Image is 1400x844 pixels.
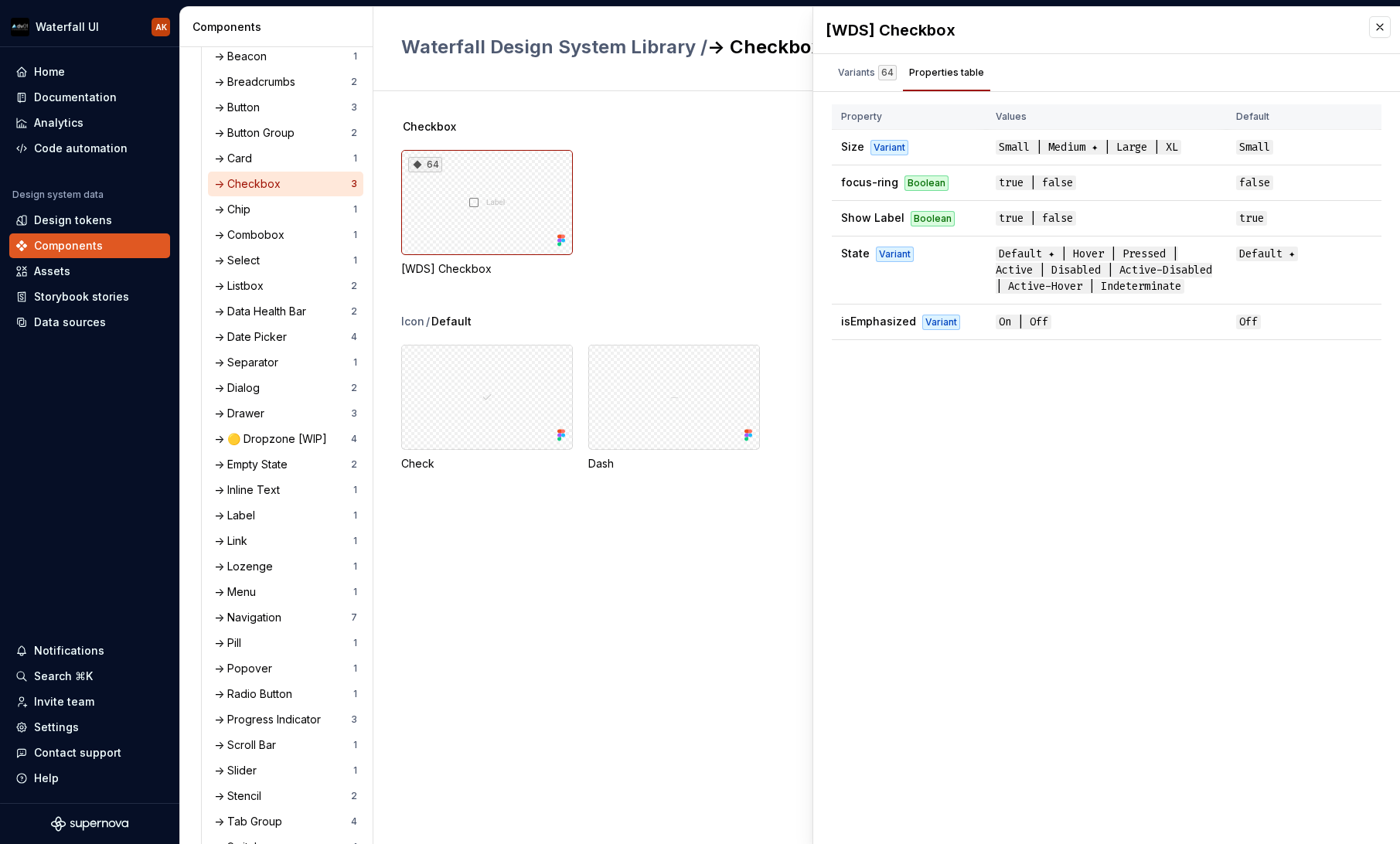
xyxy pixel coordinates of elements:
[214,737,282,753] div: -> Scroll Bar
[353,356,357,369] div: 1
[214,431,333,447] div: -> 🟡 Dropzone [WIP]
[208,529,363,553] a: -> Link1
[34,315,106,330] div: Data sources
[214,406,271,421] div: -> Drawer
[34,771,59,786] div: Help
[208,682,363,706] a: -> Radio Button1
[353,152,357,165] div: 1
[214,559,279,574] div: -> Lozenge
[34,745,121,761] div: Contact support
[208,478,363,502] a: -> Inline Text1
[208,44,363,69] a: -> Beacon1
[351,382,357,394] div: 2
[208,401,363,426] a: -> Drawer3
[826,19,1354,41] div: [WDS] Checkbox
[351,101,357,114] div: 3
[996,315,1051,329] span: On | Off
[909,65,984,80] div: Properties table
[214,610,288,625] div: -> Navigation
[208,248,363,273] a: -> Select1
[214,814,288,829] div: -> Tab Group
[34,141,128,156] div: Code automation
[9,766,170,791] button: Help
[34,115,83,131] div: Analytics
[51,816,128,832] a: Supernova Logo
[401,36,707,58] span: Waterfall Design System Library /
[1236,211,1267,226] span: true
[214,176,287,192] div: -> Checkbox
[208,172,363,196] a: -> Checkbox3
[9,208,170,233] a: Design tokens
[214,712,327,727] div: -> Progress Indicator
[214,202,257,217] div: -> Chip
[9,284,170,309] a: Storybook stories
[426,314,430,329] span: /
[351,305,357,318] div: 2
[214,304,312,319] div: -> Data Health Bar
[401,345,573,471] div: Check
[214,380,266,396] div: -> Dialog
[878,65,897,80] div: 64
[351,611,357,624] div: 7
[996,175,1076,190] span: true | false
[208,580,363,604] a: -> Menu1
[876,247,914,262] div: Variant
[208,274,363,298] a: -> Listbox2
[9,740,170,765] button: Contact support
[403,119,456,134] span: Checkbox
[9,136,170,161] a: Code automation
[208,223,363,247] a: -> Combobox1
[353,203,357,216] div: 1
[208,95,363,120] a: -> Button3
[832,104,986,130] th: Property
[996,247,1212,294] span: Default ✦ | Hover | Pressed | Active | Disabled | Active-Disabled | Active-Hover | Indeterminate
[353,764,357,777] div: 1
[9,715,170,740] a: Settings
[34,694,94,710] div: Invite team
[996,140,1181,155] span: Small | Medium ✦ | Large | XL
[353,662,357,675] div: 1
[353,688,357,700] div: 1
[208,784,363,808] a: -> Stencil2
[34,238,103,254] div: Components
[214,533,254,549] div: -> Link
[351,127,357,139] div: 2
[911,211,955,226] div: Boolean
[353,254,357,267] div: 1
[588,345,760,471] div: Dash
[214,508,261,523] div: -> Label
[353,535,357,547] div: 1
[208,299,363,324] a: -> Data Health Bar2
[214,151,258,166] div: -> Card
[208,197,363,222] a: -> Chip1
[214,125,301,141] div: -> Button Group
[353,560,357,573] div: 1
[214,584,262,600] div: -> Menu
[208,427,363,451] a: -> 🟡 Dropzone [WIP]4
[36,19,99,35] div: Waterfall UI
[1227,104,1381,130] th: Default
[34,90,117,105] div: Documentation
[351,76,357,88] div: 2
[208,121,363,145] a: -> Button Group2
[401,314,424,329] div: Icon
[208,733,363,757] a: -> Scroll Bar1
[986,104,1227,130] th: Values
[841,211,904,224] span: Show Label
[351,280,357,292] div: 2
[353,586,357,598] div: 1
[351,790,357,802] div: 2
[401,456,573,471] div: Check
[214,355,284,370] div: -> Separator
[838,65,897,80] div: Variants
[214,74,301,90] div: -> Breadcrumbs
[401,35,939,60] h2: -> Checkbox
[9,233,170,258] a: Components
[214,686,298,702] div: -> Radio Button
[408,157,442,172] div: 64
[214,227,291,243] div: -> Combobox
[214,100,266,115] div: -> Button
[351,407,357,420] div: 3
[9,85,170,110] a: Documentation
[34,669,93,684] div: Search ⌘K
